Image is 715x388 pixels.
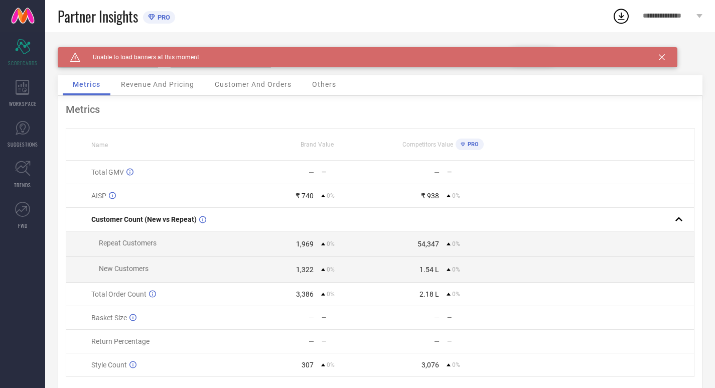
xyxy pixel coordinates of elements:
[452,192,460,199] span: 0%
[73,80,100,88] span: Metrics
[296,192,314,200] div: ₹ 740
[309,314,314,322] div: —
[465,141,479,148] span: PRO
[447,314,505,321] div: —
[327,291,335,298] span: 0%
[434,168,440,176] div: —
[91,337,150,345] span: Return Percentage
[18,222,28,229] span: FWD
[421,192,439,200] div: ₹ 938
[327,361,335,368] span: 0%
[419,290,439,298] div: 2.18 L
[417,240,439,248] div: 54,347
[452,240,460,247] span: 0%
[296,266,314,274] div: 1,322
[80,54,199,61] span: Unable to load banners at this moment
[8,59,38,67] span: SCORECARDS
[91,361,127,369] span: Style Count
[327,266,335,273] span: 0%
[327,240,335,247] span: 0%
[296,240,314,248] div: 1,969
[434,314,440,322] div: —
[419,266,439,274] div: 1.54 L
[452,361,460,368] span: 0%
[612,7,630,25] div: Open download list
[215,80,292,88] span: Customer And Orders
[322,169,380,176] div: —
[309,337,314,345] div: —
[9,100,37,107] span: WORKSPACE
[421,361,439,369] div: 3,076
[302,361,314,369] div: 307
[447,169,505,176] div: —
[452,291,460,298] span: 0%
[14,181,31,189] span: TRENDS
[402,141,453,148] span: Competitors Value
[91,215,197,223] span: Customer Count (New vs Repeat)
[309,168,314,176] div: —
[327,192,335,199] span: 0%
[322,314,380,321] div: —
[452,266,460,273] span: 0%
[91,290,147,298] span: Total Order Count
[8,141,38,148] span: SUGGESTIONS
[296,290,314,298] div: 3,386
[312,80,336,88] span: Others
[322,338,380,345] div: —
[91,168,124,176] span: Total GMV
[301,141,334,148] span: Brand Value
[58,47,158,54] div: Brand
[99,239,157,247] span: Repeat Customers
[121,80,194,88] span: Revenue And Pricing
[99,265,149,273] span: New Customers
[447,338,505,345] div: —
[434,337,440,345] div: —
[155,14,170,21] span: PRO
[66,103,694,115] div: Metrics
[91,314,127,322] span: Basket Size
[58,6,138,27] span: Partner Insights
[91,192,106,200] span: AISP
[91,142,108,149] span: Name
